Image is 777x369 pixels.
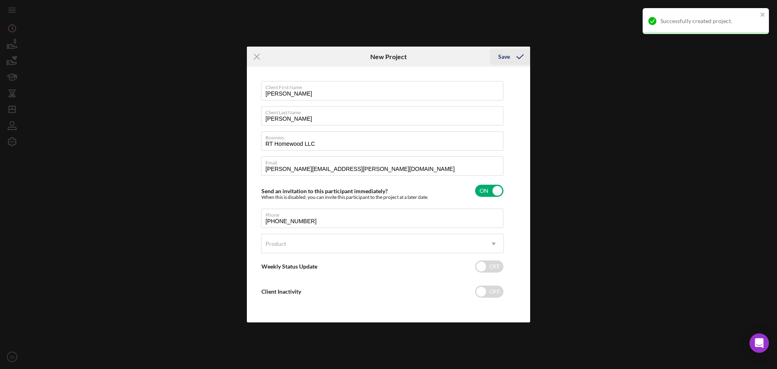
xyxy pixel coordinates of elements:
label: Business [265,132,503,141]
div: Successfully created project. [660,18,758,24]
div: When this is disabled, you can invite this participant to the project at a later date. [261,194,429,200]
label: Client Last Name [265,107,503,115]
div: Save [498,49,510,65]
button: Save [490,49,530,65]
label: Weekly Status Update [261,263,317,270]
button: close [760,11,766,19]
div: Open Intercom Messenger [749,333,769,353]
div: Product [265,241,286,247]
label: Phone [265,209,503,218]
label: Client First Name [265,81,503,90]
label: Send an invitation to this participant immediately? [261,188,388,194]
label: Client Inactivity [261,288,301,295]
label: Email [265,157,503,166]
h6: New Project [370,53,407,60]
